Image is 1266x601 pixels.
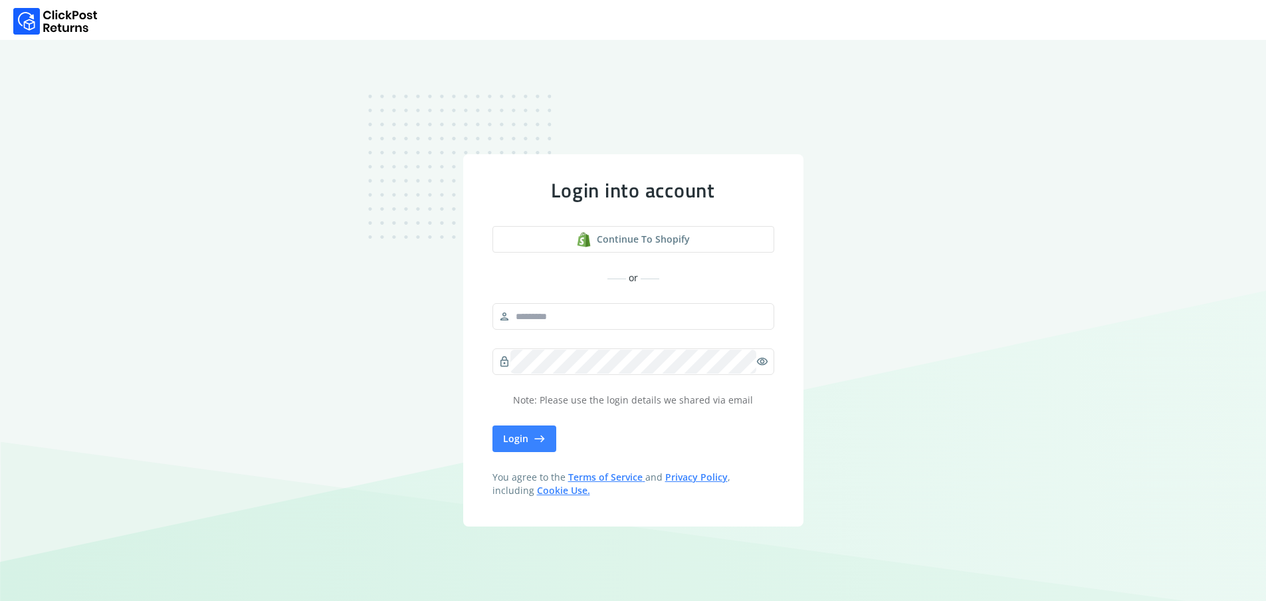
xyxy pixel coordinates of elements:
[492,226,774,253] button: Continue to shopify
[537,484,590,497] a: Cookie Use.
[492,226,774,253] a: shopify logoContinue to shopify
[597,233,690,246] span: Continue to shopify
[492,425,556,452] button: Login east
[13,8,98,35] img: Logo
[665,471,728,483] a: Privacy Policy
[498,307,510,326] span: person
[498,352,510,371] span: lock
[492,394,774,407] p: Note: Please use the login details we shared via email
[492,178,774,202] div: Login into account
[568,471,645,483] a: Terms of Service
[534,429,546,448] span: east
[492,271,774,285] div: or
[756,352,768,371] span: visibility
[576,232,591,247] img: shopify logo
[492,471,774,497] span: You agree to the and , including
